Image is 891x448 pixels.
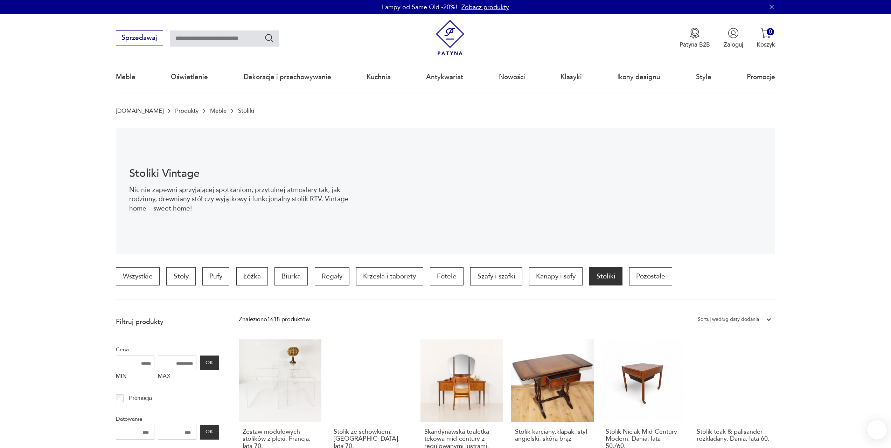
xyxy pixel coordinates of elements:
[116,414,219,423] p: Datowanie
[129,394,152,403] p: Promocja
[499,61,525,93] a: Nowości
[116,36,163,41] a: Sprzedawaj
[315,267,349,285] a: Regały
[116,370,154,384] label: MIN
[680,41,710,49] p: Patyna B2B
[238,108,254,114] p: Stoliki
[116,345,219,354] p: Cena
[264,33,274,43] button: Szukaj
[430,267,464,285] a: Fotele
[696,61,711,93] a: Style
[116,108,163,114] a: [DOMAIN_NAME]
[380,128,775,254] img: 2a258ee3f1fcb5f90a95e384ca329760.jpg
[629,267,672,285] a: Pozostałe
[158,370,196,384] label: MAX
[589,267,622,285] a: Stoliki
[728,28,739,39] img: Ikonka użytkownika
[757,41,775,49] p: Koszyk
[867,420,887,440] iframe: Smartsupp widget button
[244,61,331,93] a: Dekoracje i przechowywanie
[470,267,522,285] a: Szafy i szafki
[200,425,219,440] button: OK
[171,61,208,93] a: Oświetlenie
[367,61,391,93] a: Kuchnia
[382,3,457,12] p: Lampy od Same Old -20%!
[116,267,160,285] a: Wszystkie
[129,168,366,179] h1: Stoliki Vintage
[767,28,774,35] div: 0
[116,30,163,46] button: Sprzedawaj
[129,185,366,213] p: Nic nie zapewni sprzyjającej spotkaniom, przytulnej atmosfery tak, jak rodzinny, drewniany stół c...
[617,61,660,93] a: Ikony designu
[432,20,468,55] img: Patyna - sklep z meblami i dekoracjami vintage
[356,267,423,285] a: Krzesła i taborety
[166,267,195,285] a: Stoły
[698,315,759,324] div: Sortuj według daty dodania
[210,108,227,114] a: Meble
[116,61,135,93] a: Meble
[515,428,590,443] h3: Stolik karciany,klapak, styl angielski, skóra brąz
[680,28,710,49] a: Ikona medaluPatyna B2B
[461,3,509,12] a: Zobacz produkty
[200,356,219,370] button: OK
[689,28,700,39] img: Ikona medalu
[697,428,772,443] h3: Stolik teak & palisander- rozkładany, Dania, lata 60.
[529,267,583,285] a: Kanapy i sofy
[236,267,268,285] a: Łóżka
[760,28,771,39] img: Ikona koszyka
[274,267,308,285] a: Biurka
[175,108,199,114] a: Produkty
[239,315,310,324] div: Znaleziono 1618 produktów
[757,28,775,49] button: 0Koszyk
[561,61,582,93] a: Klasyki
[724,28,743,49] button: Zaloguj
[202,267,229,285] a: Pufy
[426,61,463,93] a: Antykwariat
[116,317,219,326] p: Filtruj produkty
[724,41,743,49] p: Zaloguj
[747,61,775,93] a: Promocje
[680,28,710,49] button: Patyna B2B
